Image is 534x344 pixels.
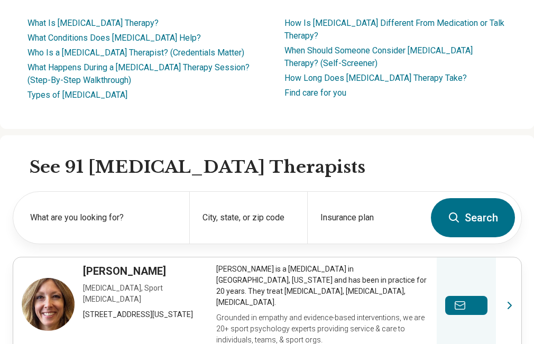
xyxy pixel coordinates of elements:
a: When Should Someone Consider [MEDICAL_DATA] Therapy? (Self-Screener) [284,45,473,68]
a: Types of [MEDICAL_DATA] [27,90,127,100]
button: Search [431,198,515,237]
button: Send a message [445,296,487,315]
a: What Is [MEDICAL_DATA] Therapy? [27,18,159,28]
a: What Happens During a [MEDICAL_DATA] Therapy Session? (Step-By-Step Walkthrough) [27,62,250,85]
label: What are you looking for? [30,211,177,224]
a: Find care for you [284,88,346,98]
a: What Conditions Does [MEDICAL_DATA] Help? [27,33,201,43]
a: Who Is a [MEDICAL_DATA] Therapist? (Credentials Matter) [27,48,244,58]
a: How Is [MEDICAL_DATA] Different From Medication or Talk Therapy? [284,18,504,41]
h2: See 91 [MEDICAL_DATA] Therapists [30,156,522,179]
a: How Long Does [MEDICAL_DATA] Therapy Take? [284,73,467,83]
